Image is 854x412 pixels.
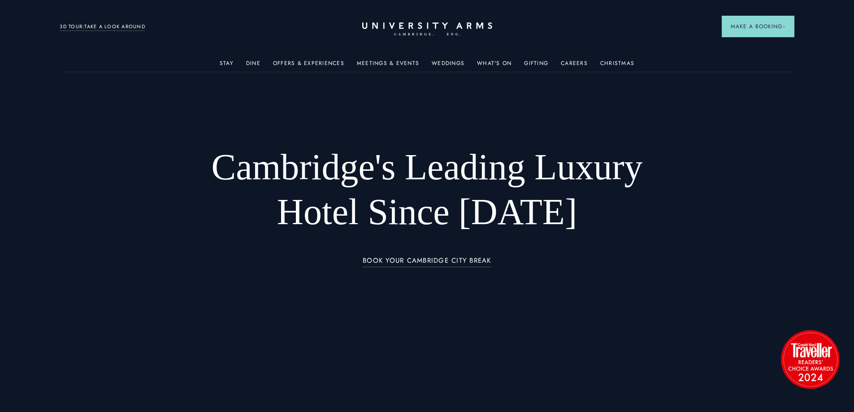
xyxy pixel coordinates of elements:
[561,60,588,72] a: Careers
[246,60,260,72] a: Dine
[273,60,344,72] a: Offers & Experiences
[477,60,512,72] a: What's On
[782,25,785,28] img: Arrow icon
[722,16,794,37] button: Make a BookingArrow icon
[524,60,548,72] a: Gifting
[363,257,491,267] a: BOOK YOUR CAMBRIDGE CITY BREAK
[776,325,844,393] img: image-2524eff8f0c5d55edbf694693304c4387916dea5-1501x1501-png
[600,60,634,72] a: Christmas
[432,60,464,72] a: Weddings
[188,145,666,234] h1: Cambridge's Leading Luxury Hotel Since [DATE]
[60,23,145,31] a: 3D TOUR:TAKE A LOOK AROUND
[220,60,234,72] a: Stay
[731,22,785,30] span: Make a Booking
[362,22,492,36] a: Home
[357,60,419,72] a: Meetings & Events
